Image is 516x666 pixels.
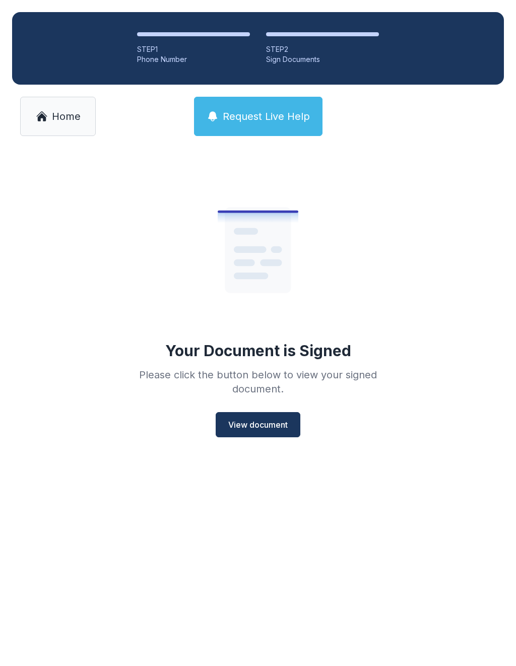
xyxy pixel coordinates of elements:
span: Home [52,109,81,123]
span: View document [228,419,288,431]
div: Please click the button below to view your signed document. [113,368,403,396]
div: Sign Documents [266,54,379,64]
span: Request Live Help [223,109,310,123]
div: Your Document is Signed [165,342,351,360]
div: Phone Number [137,54,250,64]
div: STEP 2 [266,44,379,54]
div: STEP 1 [137,44,250,54]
